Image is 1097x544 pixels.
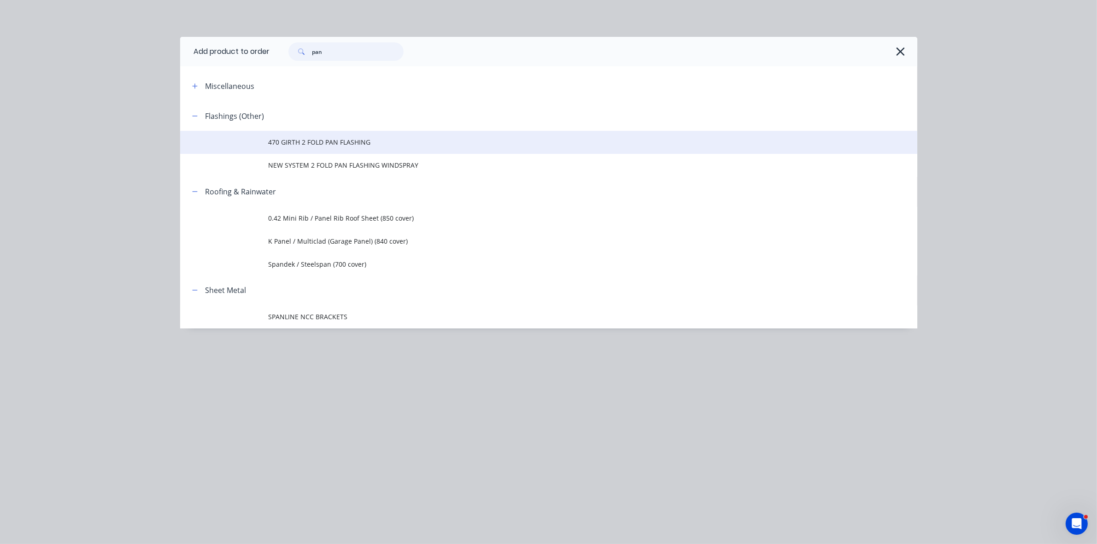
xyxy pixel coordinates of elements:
span: SPANLINE NCC BRACKETS [269,312,787,322]
div: Sheet Metal [205,285,246,296]
div: Miscellaneous [205,81,255,92]
span: K Panel / Multiclad (Garage Panel) (840 cover) [269,236,787,246]
span: Spandek / Steelspan (700 cover) [269,259,787,269]
input: Search... [312,42,404,61]
div: Add product to order [180,37,270,66]
span: 470 GIRTH 2 FOLD PAN FLASHING [269,137,787,147]
div: Roofing & Rainwater [205,186,276,197]
iframe: Intercom live chat [1066,513,1088,535]
div: Flashings (Other) [205,111,264,122]
span: NEW SYSTEM 2 FOLD PAN FLASHING WINDSPRAY [269,160,787,170]
span: 0.42 Mini Rib / Panel Rib Roof Sheet (850 cover) [269,213,787,223]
